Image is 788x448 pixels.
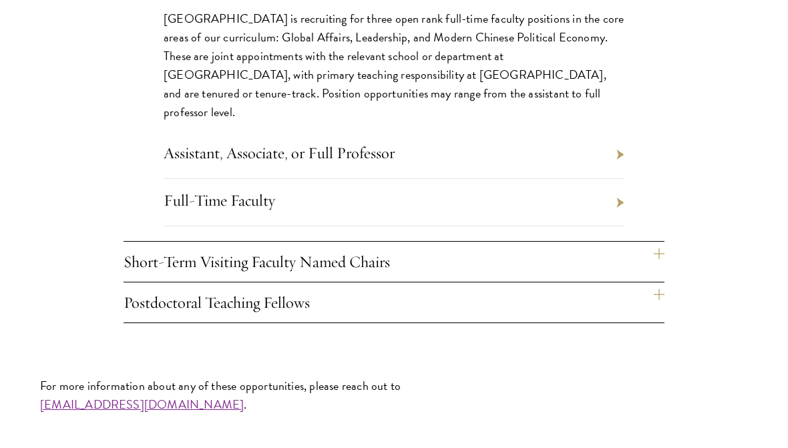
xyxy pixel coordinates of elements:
[40,395,244,413] a: [EMAIL_ADDRESS][DOMAIN_NAME]
[124,282,664,322] h4: Postdoctoral Teaching Fellows
[164,143,395,163] a: Assistant, Associate, or Full Professor
[124,242,664,282] h4: Short-Term Visiting Faculty Named Chairs
[164,190,275,210] a: Full-Time Faculty
[40,377,748,414] p: For more information about any of these opportunities, please reach out to .
[164,9,624,122] p: [GEOGRAPHIC_DATA] is recruiting for three open rank full-time faculty positions in the core areas...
